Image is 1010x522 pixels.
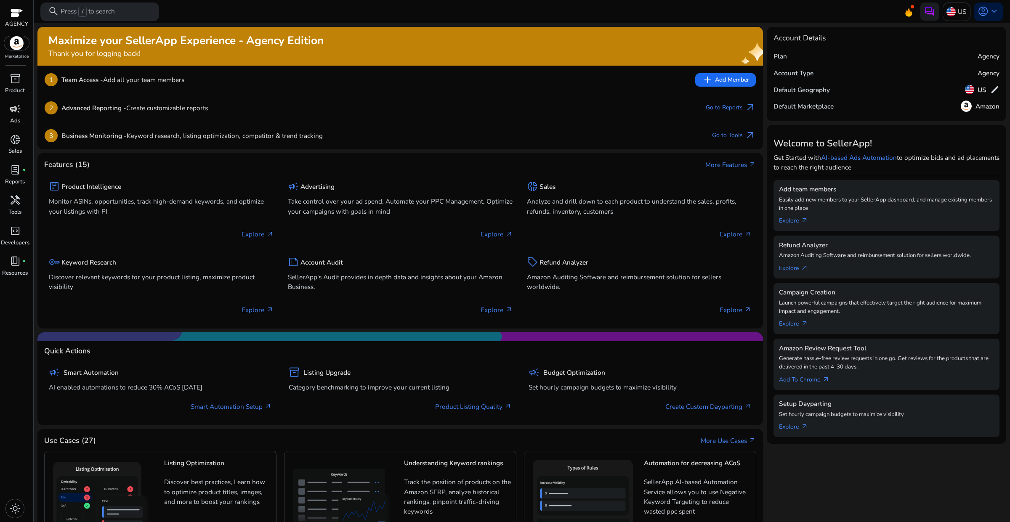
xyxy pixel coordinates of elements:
img: us.svg [965,85,974,94]
p: Monitor ASINs, opportunities, track high-demand keywords, and optimize your listings with PI [49,196,274,216]
p: Ads [10,117,20,125]
p: Track the position of products on the Amazon SERP, analyze historical rankings, pinpoint traffic-... [404,477,511,516]
h4: Features (15) [44,160,90,169]
b: Business Monitoring - [61,131,127,140]
span: lab_profile [10,164,21,175]
p: Discover relevant keywords for your product listing, maximize product visibility [49,272,274,291]
h5: Keyword Research [61,259,116,266]
span: arrow_outward [505,231,513,238]
p: Amazon Auditing Software and reimbursement solution for sellers worldwide. [527,272,752,291]
span: arrow_outward [801,320,808,328]
p: Press to search [61,7,115,17]
span: campaign [529,367,540,378]
span: inventory_2 [10,73,21,84]
a: Go to Reportsarrow_outward [706,101,755,114]
h5: Amazon Review Request Tool [779,344,994,352]
b: Team Access - [61,75,103,84]
span: arrow_outward [504,403,512,410]
span: code_blocks [10,225,21,236]
p: Sales [8,147,22,156]
span: light_mode [10,503,21,514]
span: search [48,6,59,17]
span: arrow_outward [505,306,513,314]
p: Product [5,87,25,95]
p: Explore [720,229,752,239]
h5: Default Marketplace [773,103,834,110]
span: arrow_outward [744,231,752,238]
span: arrow_outward [744,306,752,314]
h5: Account Type [773,69,813,77]
span: arrow_outward [749,437,756,445]
p: Get Started with to optimize bids and ad placements to reach the right audience [773,153,999,172]
h5: Budget Optimization [543,369,605,376]
button: addAdd Member [695,73,755,87]
p: 3 [45,129,58,142]
p: 2 [45,101,58,114]
p: Tools [8,208,21,217]
p: Category benchmarking to improve your current listing [289,382,512,392]
p: Create customizable reports [61,103,208,113]
h5: Listing Optimization [164,459,271,474]
p: Explore [720,305,752,315]
span: edit [990,85,999,94]
a: Explorearrow_outward [779,260,816,273]
h4: Account Details [773,34,826,42]
h5: Advertising [300,183,335,191]
img: amazon.svg [961,101,972,111]
span: Add Member [702,74,749,85]
h4: Quick Actions [44,347,90,355]
h5: Product Intelligence [61,183,121,191]
span: summarize [288,257,299,268]
p: Amazon Auditing Software and reimbursement solution for sellers worldwide. [779,252,994,260]
span: add [702,74,713,85]
span: arrow_outward [749,161,756,169]
span: arrow_outward [822,376,830,384]
p: Analyze and drill down to each product to understand the sales, profits, refunds, inventory, cust... [527,196,752,216]
span: fiber_manual_record [22,168,26,172]
a: Add To Chrome [779,371,837,384]
span: campaign [49,367,60,378]
span: donut_small [527,181,538,192]
a: More Featuresarrow_outward [705,160,756,170]
p: Resources [2,269,28,278]
h4: Thank you for logging back! [48,49,324,58]
span: inventory_2 [289,367,300,378]
p: Easily add new members to your SellerApp dashboard, and manage existing members in one place [779,196,994,213]
h3: Welcome to SellerApp! [773,138,999,149]
p: Marketplace [5,53,29,60]
h5: Smart Automation [64,369,119,376]
img: us.svg [946,7,956,16]
h5: Plan [773,53,787,60]
a: Explorearrow_outward [779,315,816,329]
img: amazon.svg [4,36,29,50]
p: Launch powerful campaigns that effectively target the right audience for maximum impact and engag... [779,299,994,316]
p: US [958,4,966,19]
h5: Automation for decreasing ACoS [644,459,751,474]
span: keyboard_arrow_down [989,6,999,17]
span: arrow_outward [801,265,808,272]
p: Explore [481,229,513,239]
span: arrow_outward [266,231,274,238]
span: donut_small [10,134,21,145]
span: arrow_outward [745,130,756,141]
h5: Listing Upgrade [303,369,351,376]
p: 1 [45,73,58,86]
p: SellerApp's Audit provides in depth data and insights about your Amazon Business. [288,272,513,291]
span: / [78,7,86,17]
span: fiber_manual_record [22,260,26,263]
span: book_4 [10,256,21,267]
p: Generate hassle-free review requests in one go. Get reviews for the products that are delivered i... [779,355,994,371]
span: campaign [288,181,299,192]
h5: Setup Dayparting [779,400,994,408]
p: Take control over your ad spend, Automate your PPC Management, Optimize your campaigns with goals... [288,196,513,216]
span: handyman [10,195,21,206]
span: arrow_outward [744,403,752,410]
span: package [49,181,60,192]
span: sell [527,257,538,268]
span: account_circle [978,6,989,17]
a: Product Listing Quality [435,402,512,411]
span: key [49,257,60,268]
h5: Refund Analyzer [779,241,994,249]
h5: Default Geography [773,86,830,94]
h4: Use Cases (27) [44,436,96,445]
